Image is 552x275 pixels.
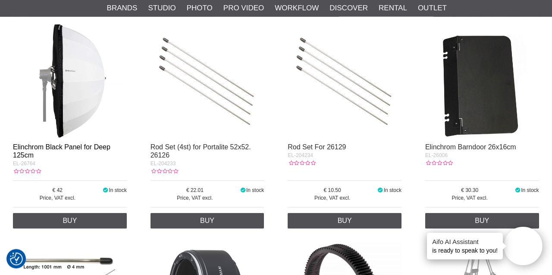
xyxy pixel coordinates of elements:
[377,187,384,193] i: In stock
[151,24,264,138] img: Rod Set (4st) for Portalite 52x52. 26126
[379,3,407,14] a: Rental
[151,194,240,202] span: Price, VAT excl.
[148,3,176,14] a: Studio
[425,159,453,167] div: Customer rating: 0
[13,143,110,159] a: Elinchrom Black Panel for Deep 125cm
[151,143,251,159] a: Rod Set (4st) for Portalite 52x52. 26126
[514,187,521,193] i: In stock
[246,187,264,193] span: In stock
[425,194,514,202] span: Price, VAT excl.
[239,187,246,193] i: In stock
[109,187,126,193] span: In stock
[288,143,346,151] a: Rod Set For 26129
[288,24,401,138] img: Rod Set For 26129
[151,213,264,229] a: Buy
[521,187,539,193] span: In stock
[425,24,539,138] img: Elinchrom Barndoor 26x16cm
[151,167,178,175] div: Customer rating: 0
[425,143,516,151] a: Elinchrom Barndoor 26x16cm
[427,233,503,260] div: is ready to speak to you!
[13,161,35,167] span: EL-26764
[329,3,368,14] a: Discover
[288,186,377,194] span: 10.50
[432,237,498,246] h4: Aifo AI Assistant
[151,186,240,194] span: 22.01
[223,3,264,14] a: Pro Video
[288,194,377,202] span: Price, VAT excl.
[107,3,138,14] a: Brands
[384,187,401,193] span: In stock
[187,3,213,14] a: Photo
[13,213,127,229] a: Buy
[288,213,401,229] a: Buy
[288,152,313,158] span: EL-204234
[10,253,23,266] img: Revisit consent button
[13,194,102,202] span: Price, VAT excl.
[425,152,448,158] span: EL-26006
[275,3,319,14] a: Workflow
[13,186,102,194] span: 42
[288,159,315,167] div: Customer rating: 0
[151,161,176,167] span: EL-204233
[13,24,127,138] img: Elinchrom Black Panel for Deep 125cm
[102,187,109,193] i: In stock
[418,3,447,14] a: Outlet
[425,186,514,194] span: 30.30
[10,251,23,267] button: Consent Preferences
[13,167,41,175] div: Customer rating: 0
[425,213,539,229] a: Buy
